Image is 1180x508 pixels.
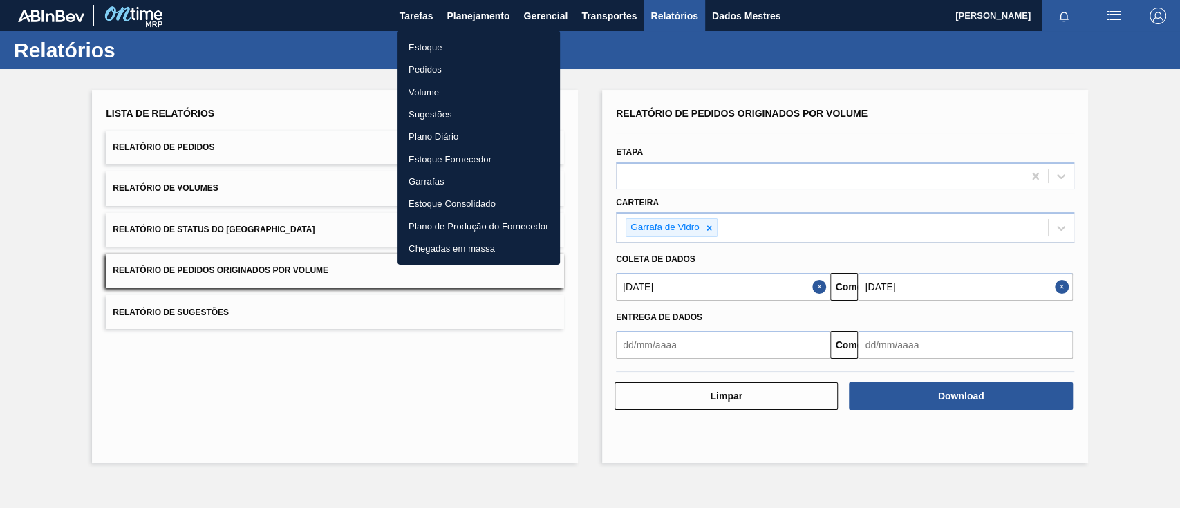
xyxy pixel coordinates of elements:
[409,109,452,120] font: Sugestões
[397,36,560,58] a: Estoque
[409,86,439,97] font: Volume
[409,131,458,142] font: Plano Diário
[397,237,560,259] a: Chegadas em massa
[397,58,560,80] a: Pedidos
[397,192,560,214] a: Estoque Consolidado
[397,170,560,192] a: Garrafas
[409,243,495,254] font: Chegadas em massa
[397,215,560,237] a: Plano de Produção do Fornecedor
[397,148,560,170] a: Estoque Fornecedor
[409,153,491,164] font: Estoque Fornecedor
[397,125,560,147] a: Plano Diário
[397,103,560,125] a: Sugestões
[409,198,496,209] font: Estoque Consolidado
[409,220,549,231] font: Plano de Produção do Fornecedor
[409,64,442,75] font: Pedidos
[409,176,444,187] font: Garrafas
[409,42,442,53] font: Estoque
[397,81,560,103] a: Volume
